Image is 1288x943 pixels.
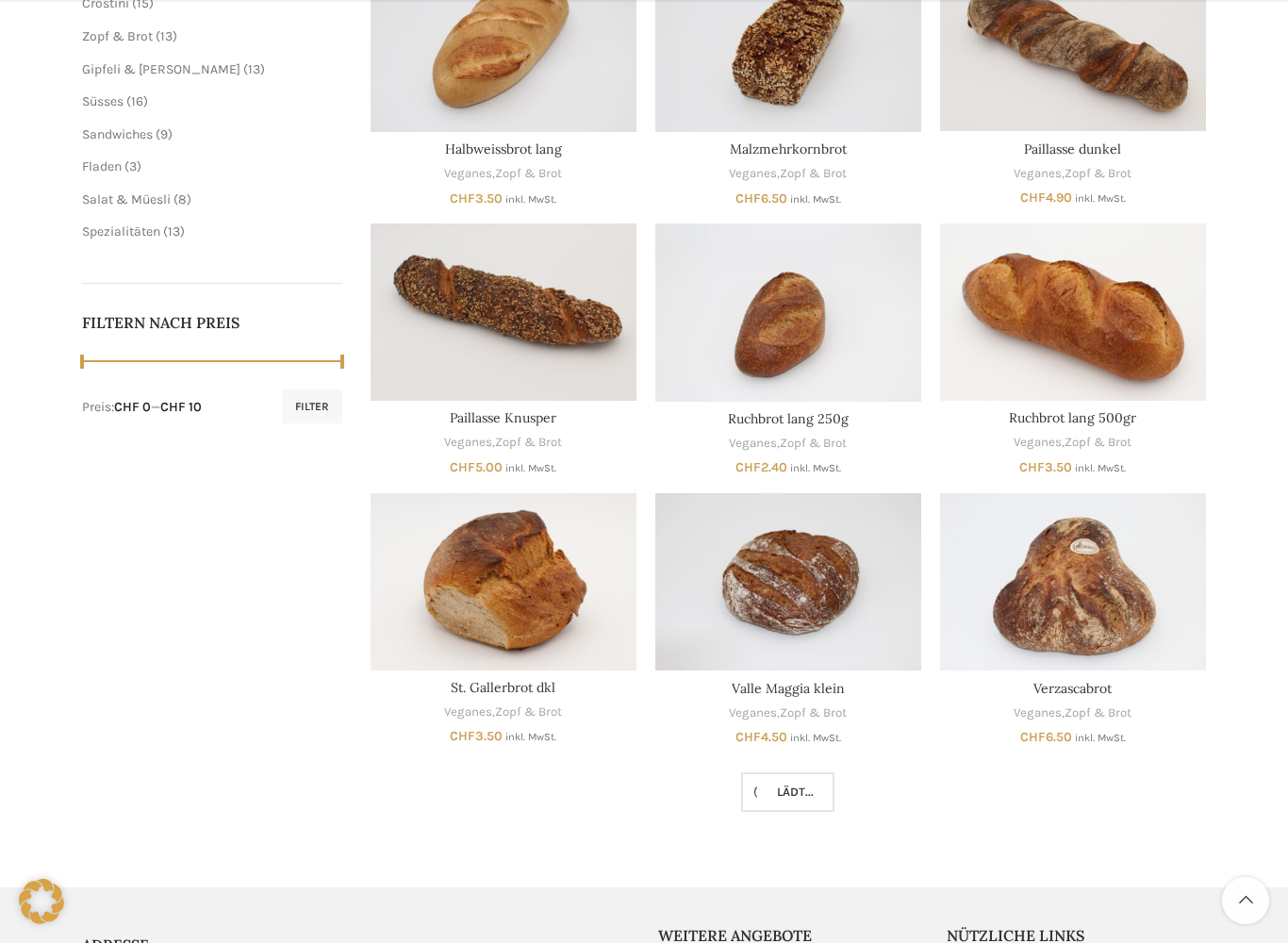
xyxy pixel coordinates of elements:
[940,493,1206,670] a: Verzascabrot
[655,493,921,670] a: Valle Maggia klein
[505,193,556,206] small: inkl. MwSt.
[371,165,636,183] div: ,
[735,459,787,475] bdi: 2.40
[1020,729,1046,745] span: CHF
[82,28,153,44] a: Zopf & Brot
[450,728,503,744] bdi: 3.50
[762,785,814,800] span: Lädt...
[160,126,168,142] span: 9
[450,728,475,744] span: CHF
[450,459,475,475] span: CHF
[732,680,845,697] a: Valle Maggia klein
[444,434,492,452] a: Veganes
[655,435,921,453] div: ,
[444,703,492,721] a: Veganes
[1009,409,1136,426] a: Ruchbrot lang 500gr
[371,434,636,452] div: ,
[248,61,260,77] span: 13
[82,312,342,333] h5: Filtern nach Preis
[82,398,202,417] div: Preis: —
[82,223,160,240] a: Spezialitäten
[940,434,1206,452] div: ,
[1033,680,1112,697] a: Verzascabrot
[450,409,556,426] a: Paillasse Knusper
[282,389,342,423] button: Filter
[445,141,562,157] a: Halbweissbrot lang
[1020,190,1072,206] bdi: 4.90
[1014,434,1062,452] a: Veganes
[780,165,847,183] a: Zopf & Brot
[1020,729,1072,745] bdi: 6.50
[160,399,202,415] span: CHF 10
[1019,459,1045,475] span: CHF
[735,729,761,745] span: CHF
[1024,141,1121,157] a: Paillasse dunkel
[655,223,921,401] a: Ruchbrot lang 250g
[735,729,787,745] bdi: 4.50
[729,165,777,183] a: Veganes
[655,165,921,183] div: ,
[655,704,921,722] div: ,
[1065,704,1131,722] a: Zopf & Brot
[1075,732,1126,744] small: inkl. MwSt.
[371,223,636,401] a: Paillasse Knusper
[82,158,122,174] a: Fladen
[82,191,171,207] a: Salat & Müesli
[450,190,503,207] bdi: 3.50
[1065,434,1131,452] a: Zopf & Brot
[168,223,180,240] span: 13
[1075,462,1126,474] small: inkl. MwSt.
[735,190,761,207] span: CHF
[780,704,847,722] a: Zopf & Brot
[1222,877,1269,924] a: Scroll to top button
[160,28,173,44] span: 13
[451,679,555,696] a: St. Gallerbrot dkl
[131,93,143,109] span: 16
[790,193,841,206] small: inkl. MwSt.
[444,165,492,183] a: Veganes
[780,435,847,453] a: Zopf & Brot
[1019,459,1072,475] bdi: 3.50
[82,93,124,109] a: Süsses
[729,435,777,453] a: Veganes
[728,410,849,427] a: Ruchbrot lang 250g
[1065,165,1131,183] a: Zopf & Brot
[114,399,151,415] span: CHF 0
[82,61,240,77] a: Gipfeli & [PERSON_NAME]
[178,191,187,207] span: 8
[790,732,841,744] small: inkl. MwSt.
[1014,704,1062,722] a: Veganes
[450,190,475,207] span: CHF
[940,165,1206,183] div: ,
[129,158,137,174] span: 3
[495,703,562,721] a: Zopf & Brot
[450,459,503,475] bdi: 5.00
[1075,192,1126,205] small: inkl. MwSt.
[371,493,636,670] a: St. Gallerbrot dkl
[940,704,1206,722] div: ,
[729,704,777,722] a: Veganes
[371,703,636,721] div: ,
[505,731,556,743] small: inkl. MwSt.
[735,459,761,475] span: CHF
[1014,165,1062,183] a: Veganes
[82,126,153,142] a: Sandwiches
[495,165,562,183] a: Zopf & Brot
[495,434,562,452] a: Zopf & Brot
[730,141,847,157] a: Malzmehrkornbrot
[790,462,841,474] small: inkl. MwSt.
[940,223,1206,401] a: Ruchbrot lang 500gr
[735,190,787,207] bdi: 6.50
[1020,190,1046,206] span: CHF
[505,462,556,474] small: inkl. MwSt.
